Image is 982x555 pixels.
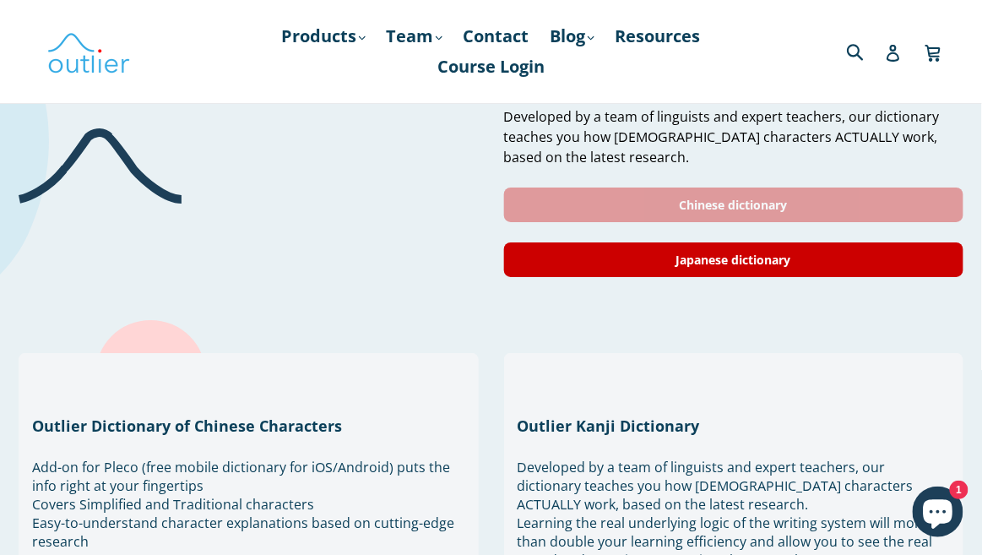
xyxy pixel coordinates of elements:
a: Japanese dictionary [504,242,964,277]
a: Products [274,21,374,52]
img: Outlier Linguistics [46,27,131,76]
input: Search [843,34,889,68]
a: Blog [542,21,603,52]
span: Developed by a team of linguists and expert teachers, our dictionary teaches you how [DEMOGRAPHIC... [504,107,940,166]
a: Resources [607,21,709,52]
span: Covers Simplified and Traditional characters [32,495,314,514]
a: Chinese dictionary [504,188,964,222]
h3: Outlier Kanji Dictionary [518,416,951,436]
inbox-online-store-chat: Shopify online store chat [908,487,968,541]
span: Easy-to-understand character explanations based on cutting-edge research [32,514,454,551]
a: Contact [455,21,538,52]
h3: Outlier Dictionary of Chinese Characters [32,416,465,436]
a: Course Login [429,52,553,82]
a: Team [378,21,451,52]
li: Developed by a team of linguists and expert teachers, our dictionary teaches you how [DEMOGRAPHIC... [518,458,951,514]
span: Add-on for Pleco (free mobile dictionary for iOS/Android) puts the info right at your fingertips [32,458,450,495]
